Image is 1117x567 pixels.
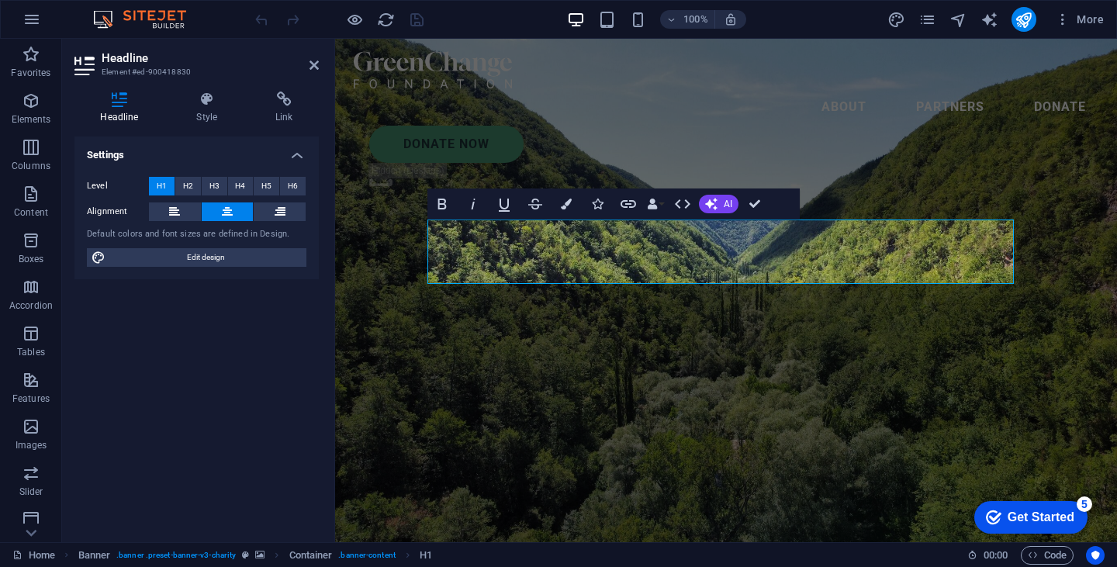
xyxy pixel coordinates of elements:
[242,551,249,559] i: This element is a customizable preset
[261,177,271,195] span: H5
[235,177,245,195] span: H4
[520,188,550,220] button: Strikethrough
[427,188,457,220] button: Bold (Ctrl+B)
[9,8,122,40] div: Get Started 5 items remaining, 0% complete
[14,206,48,219] p: Content
[42,17,109,31] div: Get Started
[12,113,51,126] p: Elements
[724,199,732,209] span: AI
[78,546,433,565] nav: breadcrumb
[12,392,50,405] p: Features
[12,546,55,565] a: Click to cancel selection. Double-click to open Pages
[87,177,149,195] label: Level
[110,248,302,267] span: Edit design
[1021,546,1074,565] button: Code
[377,11,395,29] i: Reload page
[87,228,306,241] div: Default colors and font sizes are defined in Design.
[1049,7,1110,32] button: More
[345,10,364,29] button: Click here to leave preview mode and continue editing
[887,10,906,29] button: design
[175,177,201,195] button: H2
[209,177,220,195] span: H3
[338,546,395,565] span: . banner-content
[699,195,738,213] button: AI
[614,188,643,220] button: Link
[918,11,936,29] i: Pages (Ctrl+Alt+S)
[9,299,53,312] p: Accordion
[78,546,111,565] span: Click to select. Double-click to edit
[228,177,254,195] button: H4
[420,546,432,565] span: Click to select. Double-click to edit
[288,177,298,195] span: H6
[887,11,905,29] i: Design (Ctrl+Alt+Y)
[645,188,666,220] button: Data Bindings
[19,253,44,265] p: Boxes
[16,439,47,451] p: Images
[552,188,581,220] button: Colors
[489,188,519,220] button: Underline (Ctrl+U)
[280,177,306,195] button: H6
[157,177,167,195] span: H1
[74,92,171,124] h4: Headline
[12,160,50,172] p: Columns
[111,3,126,19] div: 5
[1015,11,1032,29] i: Publish
[1055,12,1104,27] span: More
[980,11,998,29] i: AI Writer
[89,10,206,29] img: Editor Logo
[668,188,697,220] button: HTML
[683,10,708,29] h6: 100%
[250,92,319,124] h4: Link
[19,486,43,498] p: Slider
[1012,7,1036,32] button: publish
[74,137,319,164] h4: Settings
[583,188,612,220] button: Icons
[149,177,175,195] button: H1
[949,10,968,29] button: navigator
[376,10,395,29] button: reload
[254,177,279,195] button: H5
[183,177,193,195] span: H2
[918,10,937,29] button: pages
[1028,546,1067,565] span: Code
[984,546,1008,565] span: 00 00
[967,546,1008,565] h6: Session time
[87,202,149,221] label: Alignment
[994,549,997,561] span: :
[102,51,319,65] h2: Headline
[724,12,738,26] i: On resize automatically adjust zoom level to fit chosen device.
[1086,546,1105,565] button: Usercentrics
[458,188,488,220] button: Italic (Ctrl+I)
[171,92,250,124] h4: Style
[255,551,265,559] i: This element contains a background
[289,546,333,565] span: Click to select. Double-click to edit
[949,11,967,29] i: Navigator
[740,188,769,220] button: Confirm (Ctrl+⏎)
[87,248,306,267] button: Edit design
[202,177,227,195] button: H3
[17,346,45,358] p: Tables
[116,546,236,565] span: . banner .preset-banner-v3-charity
[11,67,50,79] p: Favorites
[980,10,999,29] button: text_generator
[660,10,715,29] button: 100%
[102,65,288,79] h3: Element #ed-900418830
